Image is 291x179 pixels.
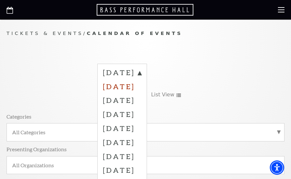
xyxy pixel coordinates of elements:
span: Calendar of Events [87,30,183,36]
p: Presenting Organizations [7,146,67,153]
div: Accessibility Menu [270,160,284,175]
label: [DATE] [103,79,141,93]
label: [DATE] [103,149,141,163]
label: All Categories [12,129,279,136]
label: All Organizations [12,162,279,169]
label: [DATE] [103,68,141,79]
label: [DATE] [103,135,141,149]
a: Open this option [7,5,13,15]
a: Open this option [97,3,195,16]
span: List View [151,91,174,98]
p: / [7,29,284,38]
p: Categories [7,113,31,120]
label: [DATE] [103,93,141,107]
span: Tickets & Events [7,30,83,36]
label: [DATE] [103,107,141,121]
label: [DATE] [103,121,141,135]
label: [DATE] [103,163,141,177]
